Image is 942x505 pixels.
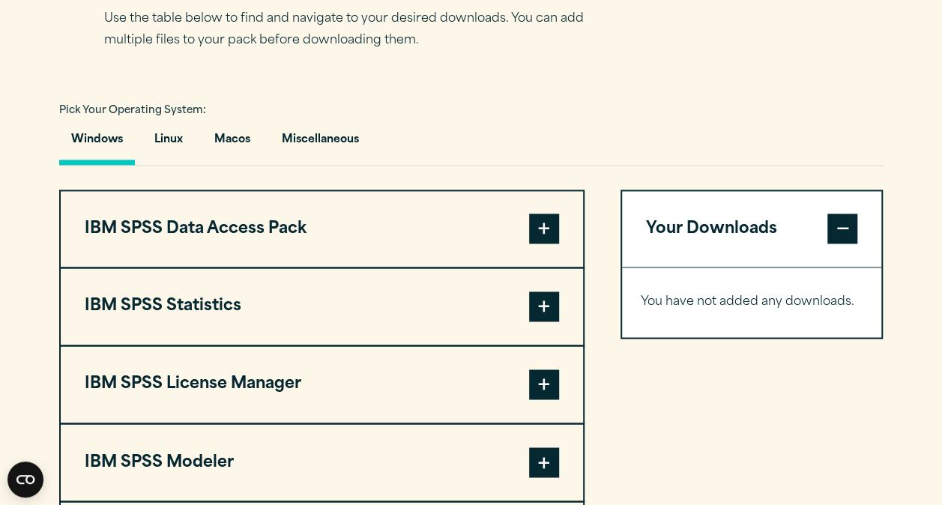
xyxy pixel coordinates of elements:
button: Macos [202,122,262,165]
div: Your Downloads [622,267,882,337]
button: IBM SPSS Data Access Pack [61,191,583,267]
button: IBM SPSS Statistics [61,268,583,345]
button: Your Downloads [622,191,882,267]
p: You have not added any downloads. [641,291,863,313]
button: Miscellaneous [270,122,371,165]
button: IBM SPSS License Manager [61,346,583,423]
p: Use the table below to find and navigate to your desired downloads. You can add multiple files to... [104,8,606,52]
button: IBM SPSS Modeler [61,424,583,501]
button: Windows [59,122,135,165]
button: Linux [142,122,195,165]
button: Open CMP widget [7,462,43,498]
span: Pick Your Operating System: [59,106,206,115]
